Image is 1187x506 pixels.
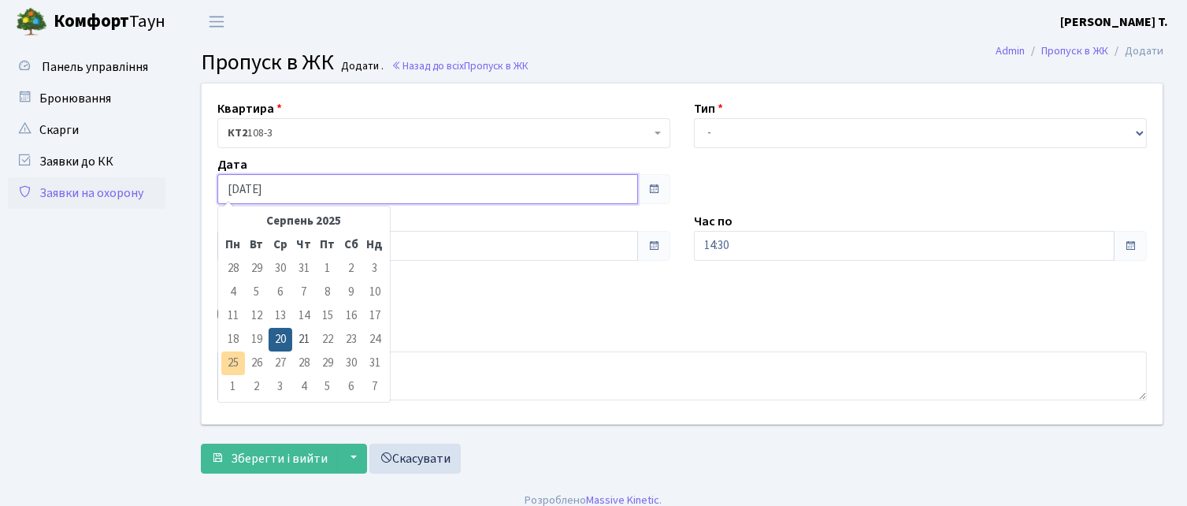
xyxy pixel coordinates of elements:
[245,375,269,399] td: 2
[1041,43,1108,59] a: Пропуск в ЖК
[8,83,165,114] a: Бронювання
[245,328,269,352] td: 19
[292,281,316,304] td: 7
[1108,43,1163,60] li: Додати
[217,118,670,148] span: <b>КТ2</b>&nbsp;&nbsp;&nbsp;108-3
[363,233,387,257] th: Нд
[201,444,338,474] button: Зберегти і вийти
[269,304,292,328] td: 13
[316,375,339,399] td: 5
[363,375,387,399] td: 7
[292,352,316,375] td: 28
[54,9,165,35] span: Таун
[316,257,339,281] td: 1
[694,99,723,118] label: Тип
[363,328,387,352] td: 24
[316,281,339,304] td: 8
[316,352,339,375] td: 29
[221,233,245,257] th: Пн
[339,352,363,375] td: 30
[201,47,334,78] span: Пропуск в ЖК
[339,375,363,399] td: 6
[8,146,165,177] a: Заявки до КК
[1060,13,1168,32] a: [PERSON_NAME] Т.
[269,257,292,281] td: 30
[217,155,247,174] label: Дата
[269,281,292,304] td: 6
[1060,13,1168,31] b: [PERSON_NAME] Т.
[363,257,387,281] td: 3
[996,43,1025,59] a: Admin
[269,375,292,399] td: 3
[228,125,247,141] b: КТ2
[339,233,363,257] th: Сб
[245,257,269,281] td: 29
[391,58,529,73] a: Назад до всіхПропуск в ЖК
[221,352,245,375] td: 25
[363,304,387,328] td: 17
[369,444,461,474] a: Скасувати
[54,9,129,34] b: Комфорт
[339,257,363,281] td: 2
[42,58,148,76] span: Панель управління
[245,233,269,257] th: Вт
[269,233,292,257] th: Ср
[221,257,245,281] td: 28
[8,51,165,83] a: Панель управління
[221,375,245,399] td: 1
[8,114,165,146] a: Скарги
[339,304,363,328] td: 16
[339,281,363,304] td: 9
[231,450,328,467] span: Зберегти і вийти
[339,60,384,73] small: Додати .
[269,328,292,352] td: 20
[292,328,316,352] td: 21
[8,177,165,209] a: Заявки на охорону
[245,304,269,328] td: 12
[464,58,529,73] span: Пропуск в ЖК
[339,328,363,352] td: 23
[363,352,387,375] td: 31
[221,328,245,352] td: 18
[245,281,269,304] td: 5
[316,233,339,257] th: Пт
[245,210,363,233] th: Серпень 2025
[694,212,733,231] label: Час по
[269,352,292,375] td: 27
[972,35,1187,68] nav: breadcrumb
[228,125,651,141] span: <b>КТ2</b>&nbsp;&nbsp;&nbsp;108-3
[292,375,316,399] td: 4
[221,304,245,328] td: 11
[217,99,282,118] label: Квартира
[316,304,339,328] td: 15
[245,352,269,375] td: 26
[197,9,236,35] button: Переключити навігацію
[292,233,316,257] th: Чт
[16,6,47,38] img: logo.png
[292,257,316,281] td: 31
[363,281,387,304] td: 10
[221,281,245,304] td: 4
[292,304,316,328] td: 14
[316,328,339,352] td: 22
